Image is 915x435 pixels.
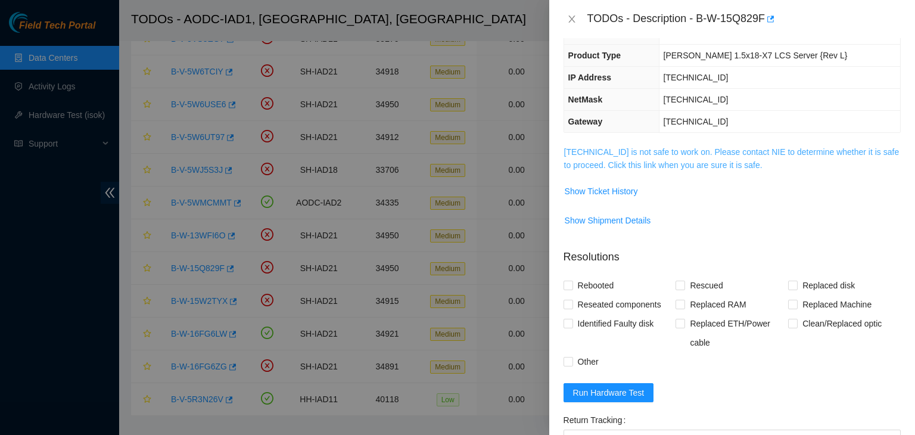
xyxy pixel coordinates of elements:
[685,314,788,352] span: Replaced ETH/Power cable
[685,276,727,295] span: Rescued
[565,185,638,198] span: Show Ticket History
[564,383,654,402] button: Run Hardware Test
[564,14,580,25] button: Close
[573,386,645,399] span: Run Hardware Test
[587,10,901,29] div: TODOs - Description - B-W-15Q829F
[573,276,619,295] span: Rebooted
[564,211,652,230] button: Show Shipment Details
[564,240,901,265] p: Resolutions
[573,352,603,371] span: Other
[664,95,729,104] span: [TECHNICAL_ID]
[564,182,639,201] button: Show Ticket History
[664,117,729,126] span: [TECHNICAL_ID]
[564,411,631,430] label: Return Tracking
[573,295,666,314] span: Reseated components
[568,73,611,82] span: IP Address
[798,295,876,314] span: Replaced Machine
[567,14,577,24] span: close
[573,314,659,333] span: Identified Faulty disk
[664,73,729,82] span: [TECHNICAL_ID]
[564,147,900,170] a: [TECHNICAL_ID] is not safe to work on. Please contact NIE to determine whether it is safe to proc...
[685,295,751,314] span: Replaced RAM
[568,117,603,126] span: Gateway
[565,214,651,227] span: Show Shipment Details
[568,51,621,60] span: Product Type
[568,95,603,104] span: NetMask
[664,51,848,60] span: [PERSON_NAME] 1.5x18-X7 LCS Server {Rev L}
[798,276,860,295] span: Replaced disk
[798,314,886,333] span: Clean/Replaced optic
